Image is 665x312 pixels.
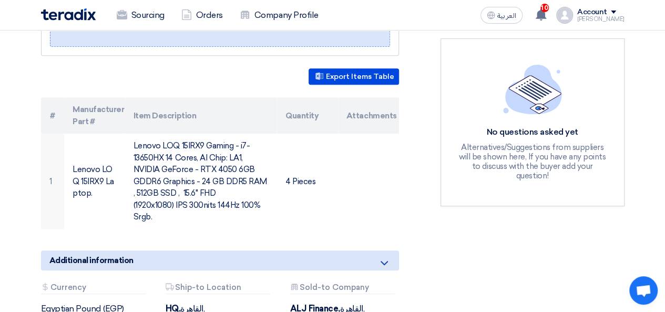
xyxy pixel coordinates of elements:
span: Additional information [49,255,134,266]
img: profile_test.png [556,7,573,24]
span: 10 [540,4,549,12]
div: No questions asked yet [456,127,609,138]
a: Sourcing [108,4,173,27]
div: Ship-to Location [166,283,270,294]
button: العربية [480,7,523,24]
th: Attachments [338,97,399,134]
div: Open chat [629,276,658,305]
td: Lenovo LOQ 15IRX9 Gaming - i7-13650HX 14 Cores, AI Chip: LA1, NVIDIA GeForce - RTX 4050 6GB GDDR6... [125,134,277,229]
div: Sold-to Company [290,283,395,294]
img: Teradix logo [41,8,96,21]
button: Export Items Table [309,68,399,85]
div: [PERSON_NAME] [577,16,625,22]
th: # [41,97,65,134]
img: empty_state_list.svg [503,64,562,114]
td: Lenovo LOQ 15IRX9 Laptop. [64,134,125,229]
a: Company Profile [231,4,327,27]
div: Alternatives/Suggestions from suppliers will be shown here, If you have any points to discuss wit... [456,143,609,180]
th: Manufacturer Part # [64,97,125,134]
span: العربية [497,12,516,19]
a: Orders [173,4,231,27]
th: Quantity [277,97,338,134]
div: Currency [41,283,146,294]
td: 4 Pieces [277,134,338,229]
td: 1 [41,134,65,229]
th: Item Description [125,97,277,134]
div: Account [577,8,607,17]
